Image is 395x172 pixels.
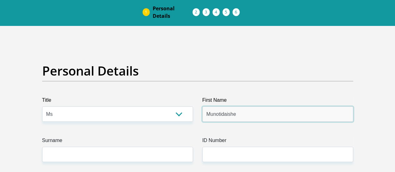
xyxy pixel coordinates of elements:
label: ID Number [202,137,353,147]
h2: Personal Details [42,63,353,78]
input: ID Number [202,147,353,162]
label: First Name [202,96,353,106]
input: First Name [202,106,353,122]
label: Surname [42,137,193,147]
a: PersonalDetails [148,2,198,22]
label: Title [42,96,193,106]
input: Surname [42,147,193,162]
span: Personal Details [153,5,193,20]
